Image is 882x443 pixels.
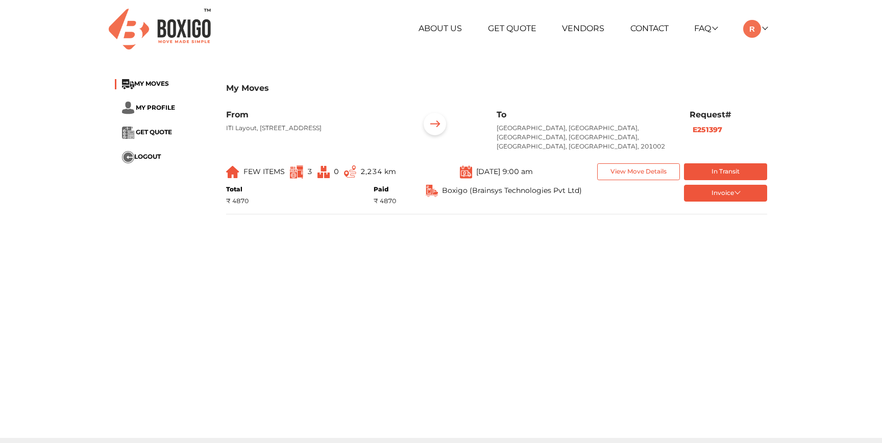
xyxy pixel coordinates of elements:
[226,166,239,178] img: ...
[134,153,161,161] span: LOGOUT
[374,185,396,194] div: Paid
[226,110,404,119] h6: From
[597,163,680,180] button: View Move Details
[136,129,172,136] span: GET QUOTE
[122,104,175,111] a: ... MY PROFILE
[122,151,134,163] img: ...
[684,185,767,202] button: Invoice
[136,104,175,111] span: MY PROFILE
[360,167,396,176] span: 2,234 km
[243,167,285,176] span: FEW ITEMS
[122,127,134,139] img: ...
[476,167,533,176] span: [DATE] 9:00 am
[109,9,211,49] img: Boxigo
[122,102,134,114] img: ...
[122,80,169,88] a: ...MY MOVES
[374,196,396,206] div: ₹ 4870
[419,23,462,33] a: About Us
[694,23,717,33] a: FAQ
[122,129,172,136] a: ... GET QUOTE
[226,124,404,133] p: ITI Layout, [STREET_ADDRESS]
[290,165,303,179] img: ...
[334,167,339,176] span: 0
[684,163,767,180] button: In Transit
[419,110,451,141] img: ...
[693,125,722,134] b: E251397
[317,166,330,178] img: ...
[122,151,161,163] button: ...LOGOUT
[562,23,604,33] a: Vendors
[226,83,767,93] h3: My Moves
[497,110,674,119] h6: To
[226,185,249,194] div: Total
[497,124,674,151] p: [GEOGRAPHIC_DATA], [GEOGRAPHIC_DATA], [GEOGRAPHIC_DATA], [GEOGRAPHIC_DATA], [GEOGRAPHIC_DATA], [G...
[344,165,356,178] img: ...
[426,185,438,197] img: ...
[122,79,134,89] img: ...
[630,23,669,33] a: Contact
[226,196,249,206] div: ₹ 4870
[134,80,169,88] span: MY MOVES
[690,124,725,136] button: E251397
[488,23,536,33] a: Get Quote
[690,110,767,119] h6: Request#
[442,185,582,196] span: Boxigo (Brainsys Technologies Pvt Ltd)
[460,165,472,179] img: ...
[307,167,312,176] span: 3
